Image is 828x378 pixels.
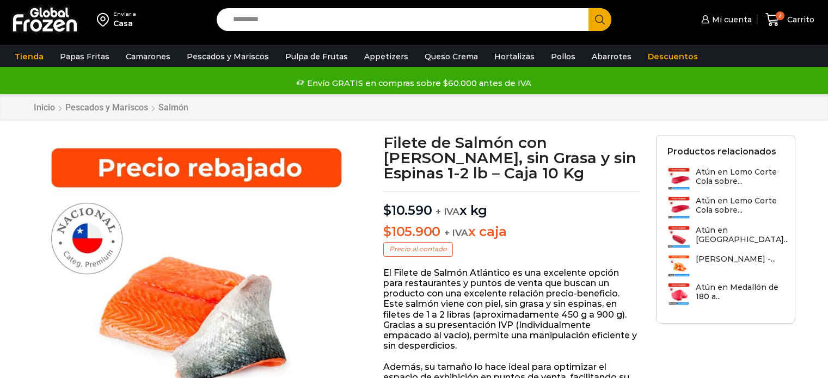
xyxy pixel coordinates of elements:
[642,46,703,67] a: Descuentos
[120,46,176,67] a: Camarones
[113,10,136,18] div: Enviar a
[9,46,49,67] a: Tienda
[696,226,789,244] h3: Atún en [GEOGRAPHIC_DATA]...
[383,224,440,239] bdi: 105.900
[588,8,611,31] button: Search button
[383,268,640,351] p: El Filete de Salmón Atlántico es una excelente opción para restaurantes y puntos de venta que bus...
[698,9,752,30] a: Mi cuenta
[280,46,353,67] a: Pulpa de Frutas
[419,46,483,67] a: Queso Crema
[181,46,274,67] a: Pescados y Mariscos
[113,18,136,29] div: Casa
[696,283,784,301] h3: Atún en Medallón de 180 a...
[696,255,776,264] h3: [PERSON_NAME] -...
[65,102,149,113] a: Pescados y Mariscos
[667,255,776,277] a: [PERSON_NAME] -...
[667,283,784,306] a: Atún en Medallón de 180 a...
[383,224,640,240] p: x caja
[784,14,814,25] span: Carrito
[436,206,459,217] span: + IVA
[545,46,581,67] a: Pollos
[33,102,189,113] nav: Breadcrumb
[97,10,113,29] img: address-field-icon.svg
[383,191,640,219] p: x kg
[696,168,784,186] h3: Atún en Lomo Corte Cola sobre...
[383,242,453,256] p: Precio al contado
[763,7,817,33] a: 2 Carrito
[586,46,637,67] a: Abarrotes
[383,224,391,239] span: $
[776,11,784,20] span: 2
[33,102,56,113] a: Inicio
[444,227,468,238] span: + IVA
[383,202,432,218] bdi: 10.590
[359,46,414,67] a: Appetizers
[489,46,540,67] a: Hortalizas
[696,196,784,215] h3: Atún en Lomo Corte Cola sobre...
[54,46,115,67] a: Papas Fritas
[383,202,391,218] span: $
[709,14,752,25] span: Mi cuenta
[383,135,640,181] h1: Filete de Salmón con [PERSON_NAME], sin Grasa y sin Espinas 1-2 lb – Caja 10 Kg
[667,196,784,220] a: Atún en Lomo Corte Cola sobre...
[667,226,789,249] a: Atún en [GEOGRAPHIC_DATA]...
[667,168,784,191] a: Atún en Lomo Corte Cola sobre...
[667,146,776,157] h2: Productos relacionados
[158,102,189,113] a: Salmón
